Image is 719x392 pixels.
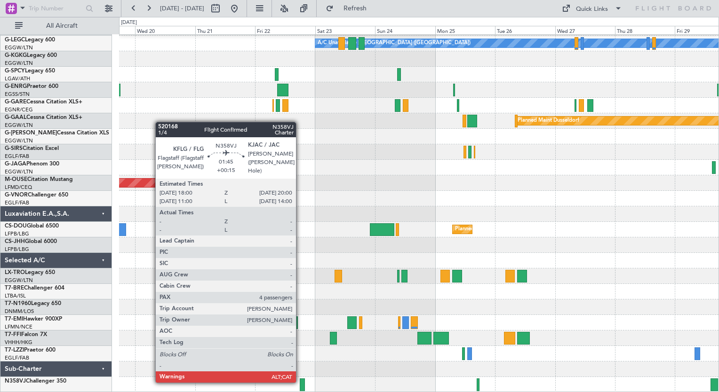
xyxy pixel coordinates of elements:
a: EGGW/LTN [5,137,33,144]
a: EGLF/FAB [5,199,29,206]
span: CS-DOU [5,223,27,229]
span: LX-TRO [5,270,25,275]
a: T7-EMIHawker 900XP [5,316,62,322]
a: G-JAGAPhenom 300 [5,161,59,167]
span: G-VNOR [5,192,28,198]
a: T7-BREChallenger 604 [5,285,64,291]
div: Wed 27 [555,26,615,34]
a: EGGW/LTN [5,168,33,175]
a: LX-TROLegacy 650 [5,270,55,275]
a: LTBA/ISL [5,292,26,299]
span: T7-LZZI [5,347,24,353]
a: EGNR/CEG [5,106,33,113]
span: G-LEGC [5,37,25,43]
span: T7-FFI [5,332,21,337]
div: Thu 21 [195,26,255,34]
a: CS-DOUGlobal 6500 [5,223,59,229]
a: EGLF/FAB [5,354,29,361]
a: N358VJChallenger 350 [5,378,66,384]
a: T7-FFIFalcon 7X [5,332,47,337]
span: G-KGKG [5,53,27,58]
div: Planned Maint Dusseldorf [518,114,579,128]
a: CS-JHHGlobal 6000 [5,239,57,244]
a: LFMD/CEQ [5,184,32,191]
span: G-SPCY [5,68,25,74]
div: [DATE] [121,19,137,27]
span: G-GAAL [5,115,26,120]
button: All Aircraft [10,18,102,33]
a: G-SIRSCitation Excel [5,146,59,151]
a: DNMM/LOS [5,308,34,315]
div: Planned Maint [GEOGRAPHIC_DATA] ([GEOGRAPHIC_DATA]) [275,238,423,252]
a: G-KGKGLegacy 600 [5,53,57,58]
a: EGLF/FAB [5,153,29,160]
a: VHHH/HKG [5,339,32,346]
span: G-ENRG [5,84,27,89]
span: CS-JHH [5,239,25,244]
span: All Aircraft [24,23,99,29]
div: Tue 26 [495,26,555,34]
span: T7-BRE [5,285,24,291]
span: M-OUSE [5,177,27,182]
span: N358VJ [5,378,26,384]
a: G-SPCYLegacy 650 [5,68,55,74]
a: M-OUSECitation Mustang [5,177,73,182]
a: EGGW/LTN [5,277,33,284]
div: Planned Maint [GEOGRAPHIC_DATA] ([GEOGRAPHIC_DATA]) [455,222,603,236]
span: T7-N1960 [5,301,31,306]
button: Refresh [321,1,378,16]
a: G-ENRGPraetor 600 [5,84,58,89]
a: LGAV/ATH [5,75,30,82]
button: Quick Links [557,1,627,16]
a: G-GAALCessna Citation XLS+ [5,115,82,120]
div: Wed 20 [135,26,195,34]
a: LFPB/LBG [5,230,29,237]
div: Fri 22 [255,26,315,34]
input: Trip Number [29,1,83,16]
a: T7-N1960Legacy 650 [5,301,61,306]
span: G-SIRS [5,146,23,151]
div: Quick Links [576,5,608,14]
span: T7-EMI [5,316,23,322]
div: A/C Unavailable [GEOGRAPHIC_DATA] ([GEOGRAPHIC_DATA]) [318,36,471,50]
a: G-LEGCLegacy 600 [5,37,55,43]
div: Mon 25 [435,26,495,34]
a: G-[PERSON_NAME]Cessna Citation XLS [5,130,109,136]
span: G-GARE [5,99,26,105]
a: G-GARECessna Citation XLS+ [5,99,82,105]
span: [DATE] - [DATE] [160,4,204,13]
div: Sun 24 [375,26,435,34]
div: Sat 23 [315,26,375,34]
a: EGSS/STN [5,91,30,98]
a: T7-LZZIPraetor 600 [5,347,56,353]
div: Thu 28 [615,26,675,34]
a: G-VNORChallenger 650 [5,192,68,198]
a: EGGW/LTN [5,60,33,67]
a: LFMN/NCE [5,323,32,330]
span: G-[PERSON_NAME] [5,130,57,136]
span: G-JAGA [5,161,26,167]
a: LFPB/LBG [5,246,29,253]
a: EGGW/LTN [5,44,33,51]
a: EGGW/LTN [5,122,33,129]
span: Refresh [336,5,375,12]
